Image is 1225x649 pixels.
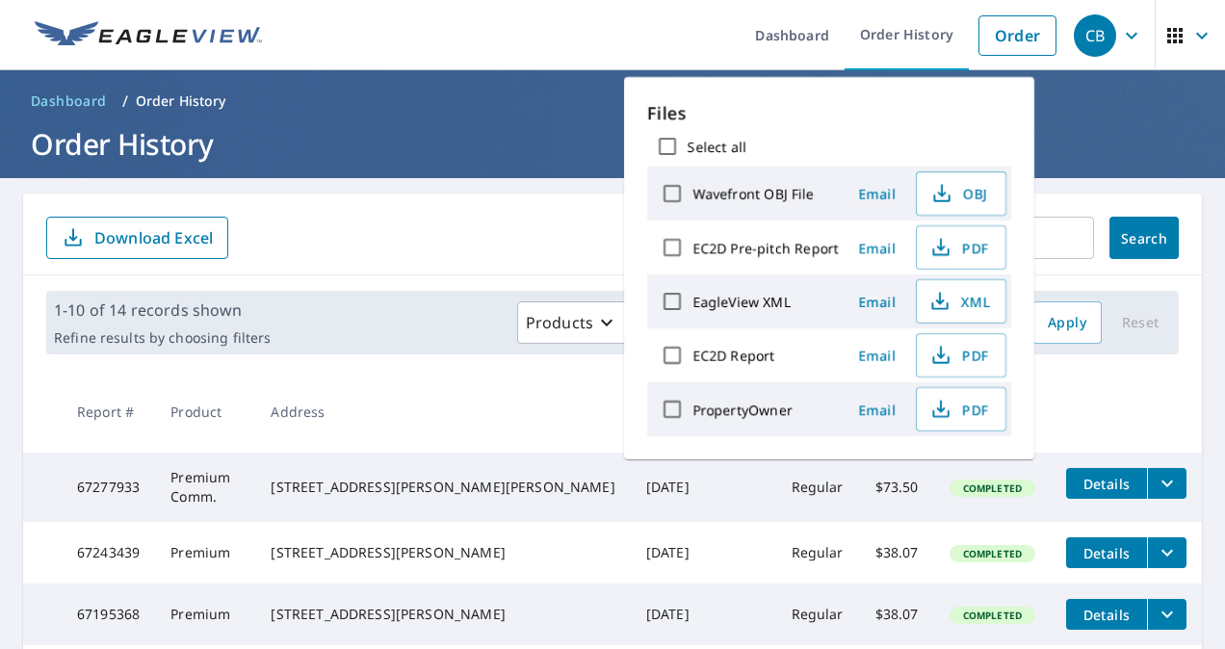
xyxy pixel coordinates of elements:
button: Products [517,301,629,344]
button: Apply [1032,301,1102,344]
button: Email [847,233,908,263]
td: Regular [776,584,860,645]
span: Completed [951,609,1033,622]
label: EC2D Report [692,347,774,365]
a: Dashboard [23,86,115,117]
td: [DATE] [631,522,705,584]
span: Email [854,401,900,419]
button: Email [847,287,908,317]
div: [STREET_ADDRESS][PERSON_NAME] [271,543,614,562]
th: Address [255,370,630,453]
button: PDF [916,225,1006,270]
button: XML [916,279,1006,324]
label: Wavefront OBJ File [692,185,814,203]
button: PDF [916,387,1006,431]
td: $38.07 [860,584,934,645]
p: Order History [136,91,226,111]
p: 1-10 of 14 records shown [54,299,271,322]
button: Email [847,341,908,371]
p: Products [526,311,593,334]
button: detailsBtn-67195368 [1066,599,1147,630]
a: Order [978,15,1056,56]
label: EagleView XML [692,293,791,311]
button: Email [847,179,908,209]
span: Search [1125,229,1163,247]
td: Premium [155,522,255,584]
button: filesDropdownBtn-67277933 [1147,468,1186,499]
span: Email [854,293,900,311]
span: PDF [928,344,990,367]
label: PropertyOwner [692,401,793,419]
div: [STREET_ADDRESS][PERSON_NAME][PERSON_NAME] [271,478,614,497]
li: / [122,90,128,113]
button: Search [1109,217,1179,259]
nav: breadcrumb [23,86,1202,117]
span: PDF [928,398,990,421]
p: Files [647,100,1011,126]
td: 67243439 [62,522,155,584]
button: Email [847,395,908,425]
span: Apply [1048,311,1086,335]
span: Email [854,185,900,203]
td: [DATE] [631,584,705,645]
button: filesDropdownBtn-67243439 [1147,537,1186,568]
div: CB [1074,14,1116,57]
p: Refine results by choosing filters [54,329,271,347]
button: PDF [916,333,1006,377]
span: Completed [951,547,1033,560]
td: $73.50 [860,453,934,522]
td: [DATE] [631,453,705,522]
td: Premium Comm. [155,453,255,522]
th: Product [155,370,255,453]
button: OBJ [916,171,1006,216]
img: EV Logo [35,21,262,50]
th: Report # [62,370,155,453]
button: filesDropdownBtn-67195368 [1147,599,1186,630]
button: detailsBtn-67277933 [1066,468,1147,499]
label: EC2D Pre-pitch Report [692,239,839,257]
td: Regular [776,453,860,522]
h1: Order History [23,124,1202,164]
span: Details [1078,475,1135,493]
span: Completed [951,481,1033,495]
p: Download Excel [94,227,213,248]
span: Details [1078,544,1135,562]
span: OBJ [928,182,990,205]
td: Regular [776,522,860,584]
button: Download Excel [46,217,228,259]
td: $38.07 [860,522,934,584]
span: Details [1078,606,1135,624]
td: 67277933 [62,453,155,522]
button: detailsBtn-67243439 [1066,537,1147,568]
span: Email [854,347,900,365]
label: Select all [688,138,746,156]
span: PDF [928,236,990,259]
td: 67195368 [62,584,155,645]
span: XML [928,290,990,313]
span: Dashboard [31,91,107,111]
td: Premium [155,584,255,645]
span: Email [854,239,900,257]
div: [STREET_ADDRESS][PERSON_NAME] [271,605,614,624]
